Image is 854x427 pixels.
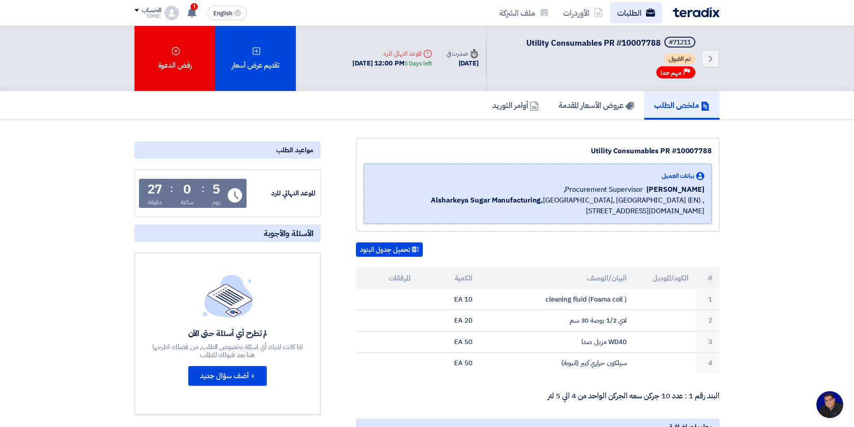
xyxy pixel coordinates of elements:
[664,54,695,65] span: تم القبول
[148,198,162,207] div: دقيقة
[431,195,543,206] b: Alsharkeya Sugar Manufacturing,
[165,6,179,20] img: profile_test.png
[447,58,479,69] div: [DATE]
[418,310,480,332] td: 20 EA
[526,37,661,49] span: Utility Consumables PR #10007788
[610,2,662,23] a: الطلبات
[696,331,720,353] td: 3
[556,2,610,23] a: الأوردرات
[549,91,644,120] a: عروض الأسعار المقدمة
[669,39,691,46] div: #71211
[696,289,720,310] td: 1
[673,7,720,17] img: Teradix logo
[188,366,267,386] button: + أضف سؤال جديد
[480,289,634,310] td: cleaning fluid (Foama coil )
[480,353,634,374] td: سيلكون حراري كبير (انبوبة)
[696,353,720,374] td: 4
[212,198,221,207] div: يوم
[662,171,694,181] span: بيانات العميل
[191,3,198,10] span: 1
[356,267,418,289] th: المرفقات
[152,343,304,359] div: اذا كانت لديك أي اسئلة بخصوص الطلب, من فضلك اطرحها هنا بعد قبولك للطلب
[418,267,480,289] th: الكمية
[418,331,480,353] td: 50 EA
[364,146,712,156] div: Utility Consumables PR #10007788
[208,6,247,20] button: English
[181,198,194,207] div: ساعة
[356,242,423,257] button: تحميل جدول البنود
[248,188,316,198] div: الموعد النهائي للرد
[480,267,634,289] th: البيان/الوصف
[152,328,304,338] div: لم تطرح أي أسئلة حتى الآن
[183,183,191,196] div: 0
[492,100,539,110] h5: أوامر التوريد
[654,100,710,110] h5: ملخص الطلب
[661,69,681,77] span: مهم جدا
[526,37,697,49] h5: Utility Consumables PR #10007788
[480,310,634,332] td: لاي 1/2 بوصة 30 سم
[352,58,432,69] div: [DATE] 12:00 PM
[492,2,556,23] a: ملف الشركة
[170,181,173,197] div: :
[371,195,704,216] span: [GEOGRAPHIC_DATA], [GEOGRAPHIC_DATA] (EN) ,[STREET_ADDRESS][DOMAIN_NAME]
[404,59,432,68] div: 5 Days left
[142,7,161,14] div: الحساب
[147,183,163,196] div: 27
[213,10,232,17] span: English
[482,91,549,120] a: أوامر التوريد
[201,181,204,197] div: :
[212,183,220,196] div: 5
[634,267,696,289] th: الكود/الموديل
[134,142,321,159] div: مواعيد الطلب
[418,353,480,374] td: 50 EA
[447,49,479,58] div: صدرت في
[215,26,296,91] div: تقديم عرض أسعار
[480,331,634,353] td: WD40 مزيل صدا
[356,392,720,401] p: البند رقم 1 : عدد 10 جركن سعه الجركن الواحد من 4 الي 5 لتر
[352,49,432,58] div: الموعد النهائي للرد
[418,289,480,310] td: 10 EA
[696,310,720,332] td: 2
[816,391,843,418] a: Open chat
[203,275,253,317] img: empty_state_list.svg
[134,26,215,91] div: رفض الدعوة
[134,14,161,19] div: DIMEC
[646,184,704,195] span: [PERSON_NAME]
[696,267,720,289] th: #
[644,91,720,120] a: ملخص الطلب
[559,100,634,110] h5: عروض الأسعار المقدمة
[564,184,643,195] span: Procurement Supervisor,
[264,228,313,238] span: الأسئلة والأجوبة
